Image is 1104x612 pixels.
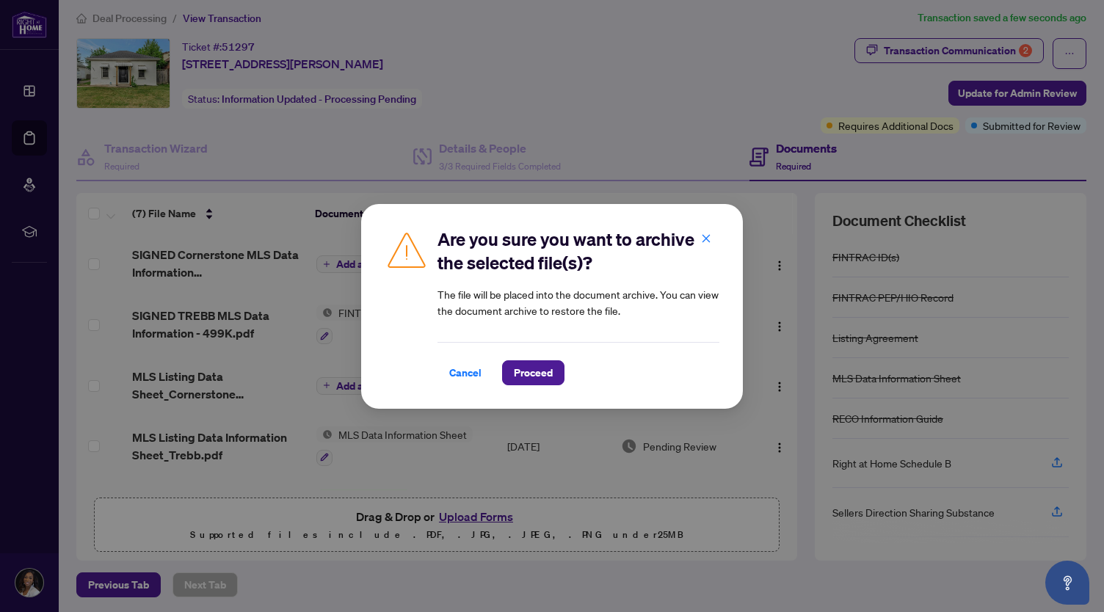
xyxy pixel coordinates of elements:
button: Open asap [1045,561,1089,605]
span: close [701,233,711,243]
span: Cancel [449,361,482,385]
article: The file will be placed into the document archive. You can view the document archive to restore t... [437,286,719,318]
img: Caution Icon [385,227,429,272]
span: Proceed [514,361,553,385]
button: Cancel [437,360,493,385]
button: Proceed [502,360,564,385]
h2: Are you sure you want to archive the selected file(s)? [437,227,719,274]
